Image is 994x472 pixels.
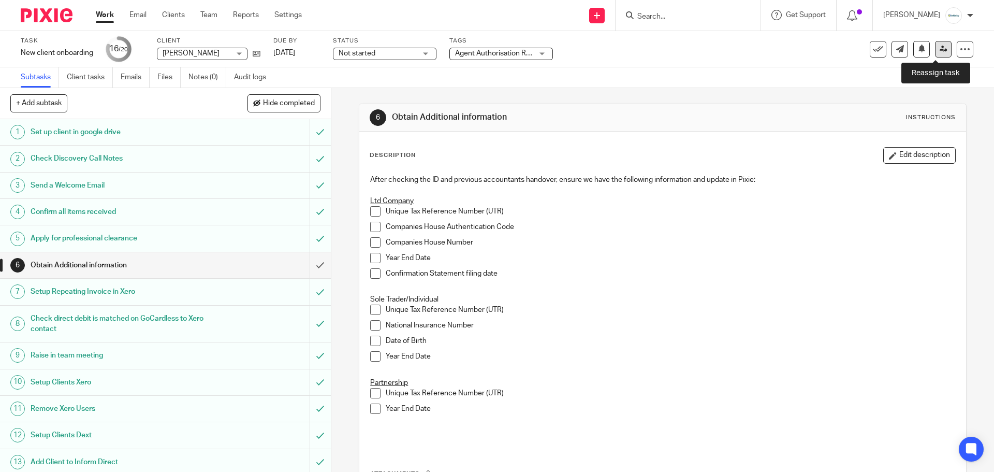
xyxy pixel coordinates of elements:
a: Notes (0) [188,67,226,88]
span: Not started [339,50,375,57]
h1: Set up client in google drive [31,124,210,140]
p: Unique Tax Reference Number (UTR) [386,388,955,398]
h1: Raise in team meeting [31,348,210,363]
p: Sole Trader/Individual [370,294,955,305]
h1: Add Client to Inform Direct [31,454,210,470]
u: Partnership [370,379,408,387]
div: New client onboarding [21,48,93,58]
img: Infinity%20Logo%20with%20Whitespace%20.png [945,7,962,24]
span: Hide completed [263,99,315,108]
h1: Setup Clients Dext [31,427,210,443]
input: Search [636,12,729,22]
u: Ltd Company [370,197,414,205]
h1: Send a Welcome Email [31,178,210,193]
div: 5 [10,232,25,246]
label: Task [21,37,93,45]
div: 7 [10,284,25,299]
h1: Setup Repeating Invoice in Xero [31,284,210,299]
label: Status [333,37,436,45]
h1: Check Discovery Call Notes [31,151,210,166]
p: Confirmation Statement filing date [386,268,955,279]
p: National Insurance Number [386,320,955,331]
div: 2 [10,152,25,166]
h1: Obtain Additional information [392,112,685,123]
button: + Add subtask [10,94,67,112]
a: Emails [121,67,150,88]
img: Pixie [21,8,72,22]
p: Year End Date [386,404,955,414]
div: 6 [10,258,25,273]
a: Settings [274,10,302,20]
div: 13 [10,455,25,469]
div: 12 [10,428,25,442]
h1: Confirm all items received [31,204,210,220]
p: After checking the ID and previous accountants handover, ensure we have the following information... [370,175,955,185]
h1: Remove Xero Users [31,401,210,417]
p: Unique Tax Reference Number (UTR) [386,305,955,315]
label: Client [157,37,260,45]
button: Edit description [883,147,956,164]
div: 1 [10,125,25,139]
div: 4 [10,205,25,219]
a: Subtasks [21,67,59,88]
a: Files [157,67,181,88]
h1: Obtain Additional information [31,258,210,273]
p: Unique Tax Reference Number (UTR) [386,206,955,217]
label: Due by [273,37,320,45]
div: 6 [370,109,386,126]
a: Work [96,10,114,20]
p: Date of Birth [386,336,955,346]
a: Email [129,10,147,20]
p: [PERSON_NAME] [883,10,940,20]
span: [PERSON_NAME] [163,50,220,57]
a: Team [200,10,217,20]
p: Year End Date [386,351,955,362]
p: Companies House Authentication Code [386,222,955,232]
div: 11 [10,402,25,416]
div: 9 [10,348,25,363]
h1: Check direct debit is matched on GoCardless to Xero contact [31,311,210,337]
small: /20 [119,47,128,52]
h1: Apply for professional clearance [31,231,210,246]
div: Instructions [906,113,956,122]
h1: Setup Clients Xero [31,375,210,390]
div: 16 [109,43,128,55]
button: Hide completed [247,94,320,112]
a: Client tasks [67,67,113,88]
p: Companies House Number [386,237,955,248]
a: Reports [233,10,259,20]
a: Clients [162,10,185,20]
p: Year End Date [386,253,955,263]
label: Tags [449,37,553,45]
div: 3 [10,178,25,193]
span: Get Support [786,11,826,19]
p: Description [370,151,416,160]
div: 10 [10,375,25,390]
span: Agent Authorisation Required + 2 [455,50,562,57]
div: 8 [10,317,25,331]
a: Audit logs [234,67,274,88]
span: [DATE] [273,49,295,56]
